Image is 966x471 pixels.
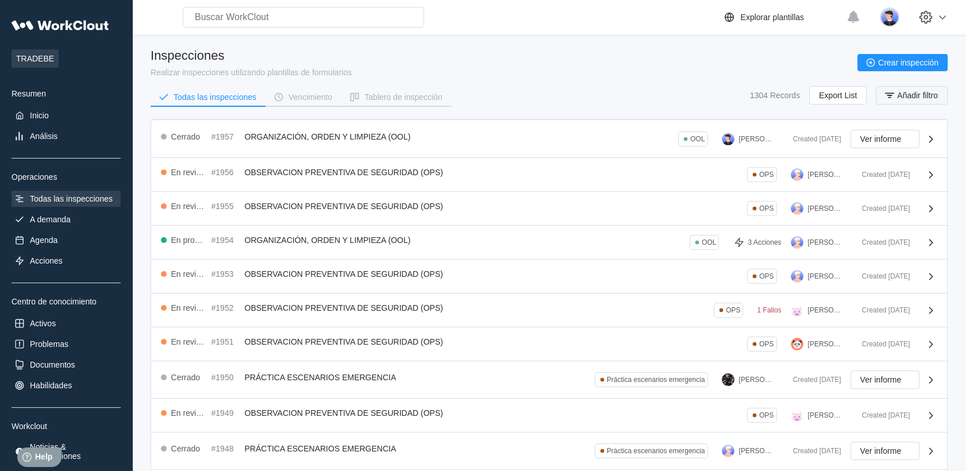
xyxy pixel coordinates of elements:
button: Ver informe [850,370,919,389]
span: OBSERVACION PREVENTIVA DE SEGURIDAD (OPS) [245,168,443,177]
div: Centro de conocimiento [11,297,121,306]
div: 1304 Records [750,91,800,100]
span: OBSERVACION PREVENTIVA DE SEGURIDAD (OPS) [245,303,443,312]
a: Habilidades [11,377,121,393]
img: user-3.png [722,445,734,457]
div: Resumen [11,89,121,98]
div: [PERSON_NAME] [808,238,844,246]
a: Cerrado#1957ORGANIZACIÓN, ORDEN Y LIMPIEZA (OOL)OOL[PERSON_NAME]Created [DATE]Ver informe [152,121,947,158]
div: Activos [30,319,56,328]
img: 2a7a337f-28ec-44a9-9913-8eaa51124fce.jpg [722,373,734,386]
div: OPS [759,171,773,179]
div: En revisión [171,269,207,279]
a: Cerrado#1950PRÁCTICA ESCENARIOS EMERGENCIAPráctica escenarios emergencia[PERSON_NAME]Created [DAT... [152,361,947,399]
div: #1953 [211,269,240,279]
div: 1 Fallos [757,306,781,314]
div: Operaciones [11,172,121,182]
button: Ver informe [850,442,919,460]
div: A demanda [30,215,71,224]
div: Todas las inspecciones [30,194,113,203]
button: Añadir filtro [876,86,948,105]
span: OBSERVACION PREVENTIVA DE SEGURIDAD (OPS) [245,337,443,346]
a: Explorar plantillas [722,10,841,24]
div: Created [DATE] [853,340,910,348]
div: En revisión [171,202,207,211]
div: Created [DATE] [853,171,910,179]
div: #1956 [211,168,240,177]
a: Inicio [11,107,121,123]
a: En progreso#1954ORGANIZACIÓN, ORDEN Y LIMPIEZA (OOL)OOL3 Acciones[PERSON_NAME]Created [DATE] [152,226,947,260]
div: Práctica escenarios emergencia [607,376,705,384]
div: [PERSON_NAME] [808,411,844,419]
div: [PERSON_NAME] [808,340,844,348]
span: ORGANIZACIÓN, ORDEN Y LIMPIEZA (OOL) [245,132,411,141]
a: En revisión#1949OBSERVACION PREVENTIVA DE SEGURIDAD (OPS)OPS[PERSON_NAME]Created [DATE] [152,399,947,433]
a: En revisión#1956OBSERVACION PREVENTIVA DE SEGURIDAD (OPS)OPS[PERSON_NAME]Created [DATE] [152,158,947,192]
div: [PERSON_NAME] [808,204,844,213]
div: Created [DATE] [784,376,841,384]
div: En revisión [171,168,207,177]
div: Created [DATE] [784,135,841,143]
span: PRÁCTICA ESCENARIOS EMERGENCIA [245,444,397,453]
button: Todas las inspecciones [151,88,265,106]
div: Inicio [30,111,49,120]
div: Workclout [11,422,121,431]
div: #1955 [211,202,240,211]
span: Export List [819,91,857,99]
img: pig.png [791,409,803,422]
span: Añadir filtro [897,91,938,99]
button: Vencimiento [265,88,341,106]
a: Problemas [11,336,121,352]
div: [PERSON_NAME] [808,171,844,179]
div: En progreso [171,235,207,245]
div: Inspecciones [151,48,352,63]
div: Noticias & atualizaciones [30,442,118,461]
a: En revisión#1955OBSERVACION PREVENTIVA DE SEGURIDAD (OPS)OPS[PERSON_NAME]Created [DATE] [152,192,947,226]
div: Tablero de inspección [364,93,442,101]
div: [PERSON_NAME] [739,135,775,143]
input: Buscar WorkClout [183,7,424,28]
div: Created [DATE] [853,272,910,280]
a: Todas las inspecciones [11,191,121,207]
a: A demanda [11,211,121,227]
div: OPS [759,411,773,419]
div: Habilidades [30,381,72,390]
div: OPS [759,204,773,213]
div: OPS [726,306,740,314]
span: Ver informe [860,447,902,455]
div: Realizar inspecciones utilizando plantillas de formularios [151,68,352,77]
span: OBSERVACION PREVENTIVA DE SEGURIDAD (OPS) [245,408,443,418]
div: Análisis [30,132,57,141]
div: Vencimiento [288,93,332,101]
div: #1954 [211,235,240,245]
div: OPS [759,340,773,348]
a: Activos [11,315,121,331]
button: Ver informe [850,130,919,148]
a: En revisión#1951OBSERVACION PREVENTIVA DE SEGURIDAD (OPS)OPS[PERSON_NAME]Created [DATE] [152,327,947,361]
div: Created [DATE] [784,447,841,455]
div: Cerrado [171,132,201,141]
div: [PERSON_NAME] [808,272,844,280]
div: [PERSON_NAME] [808,306,844,314]
div: Cerrado [171,373,201,382]
span: ORGANIZACIÓN, ORDEN Y LIMPIEZA (OOL) [245,235,411,245]
div: [PERSON_NAME] [739,447,775,455]
div: Created [DATE] [853,204,910,213]
span: OBSERVACION PREVENTIVA DE SEGURIDAD (OPS) [245,202,443,211]
div: Práctica escenarios emergencia [607,447,705,455]
img: user-5.png [722,133,734,145]
a: Agenda [11,232,121,248]
a: Documentos [11,357,121,373]
div: Created [DATE] [853,238,910,246]
a: En revisión#1953OBSERVACION PREVENTIVA DE SEGURIDAD (OPS)OPS[PERSON_NAME]Created [DATE] [152,260,947,294]
div: Todas las inspecciones [174,93,256,101]
button: Export List [809,86,867,105]
a: Cerrado#1948PRÁCTICA ESCENARIOS EMERGENCIAPráctica escenarios emergencia[PERSON_NAME]Created [DAT... [152,433,947,470]
div: 3 Acciones [748,238,781,246]
div: #1957 [211,132,240,141]
div: #1949 [211,408,240,418]
img: pig.png [791,304,803,316]
span: Ver informe [860,376,902,384]
a: Análisis [11,128,121,144]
